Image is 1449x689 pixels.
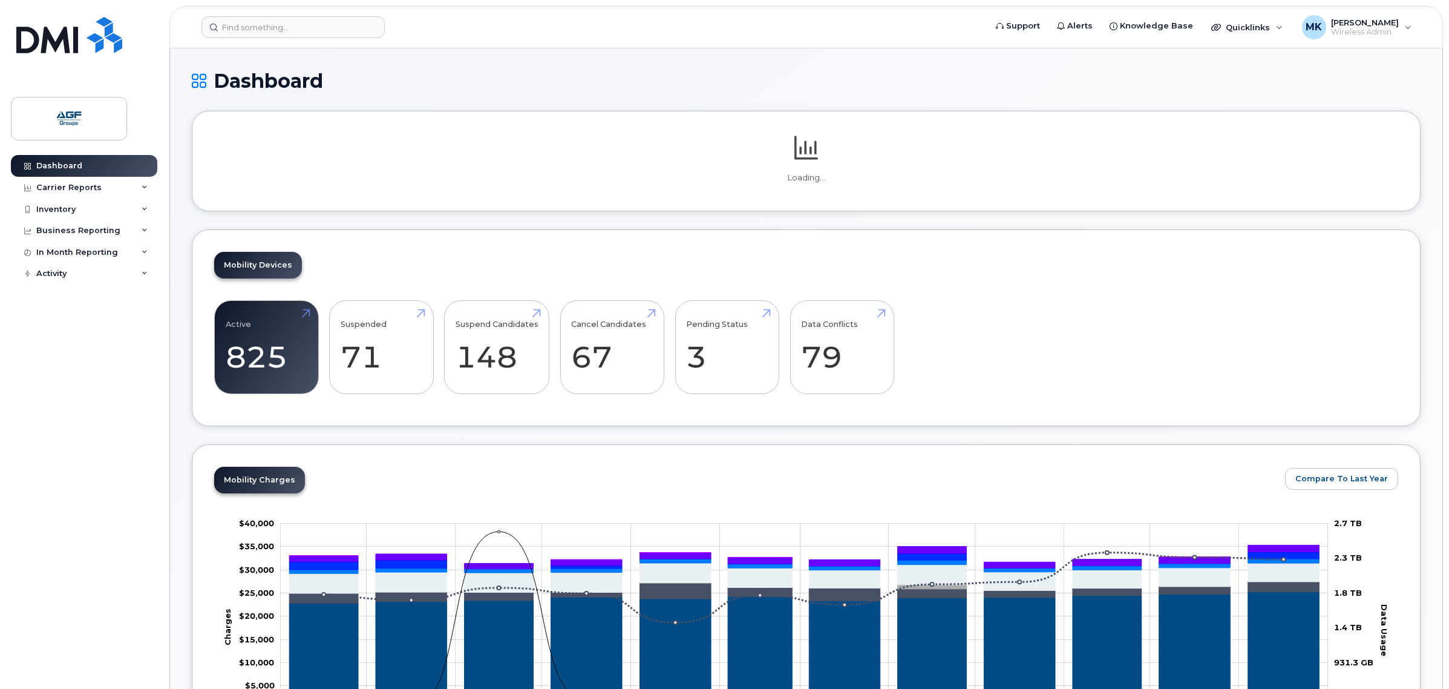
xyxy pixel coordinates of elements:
g: $0 [239,611,274,621]
a: Suspended 71 [341,308,422,387]
a: Mobility Devices [214,252,302,279]
g: $0 [239,588,274,598]
tspan: 1.4 TB [1334,623,1362,633]
g: $0 [239,635,274,644]
g: GST [290,559,1320,573]
tspan: $15,000 [239,635,274,644]
tspan: $20,000 [239,611,274,621]
tspan: $35,000 [239,541,274,551]
h1: Dashboard [192,70,1421,91]
p: Loading... [214,173,1398,183]
g: $0 [239,541,274,551]
g: QST [290,546,1320,569]
a: Pending Status 3 [686,308,768,387]
tspan: 1.8 TB [1334,588,1362,598]
span: Compare To Last Year [1295,473,1388,484]
a: Cancel Candidates 67 [571,308,653,387]
a: Active 825 [226,308,307,387]
button: Compare To Last Year [1285,468,1398,490]
a: Mobility Charges [214,467,305,493]
tspan: 2.7 TB [1334,518,1362,528]
g: Features [290,563,1320,593]
tspan: $10,000 [239,658,274,667]
g: $0 [239,658,274,667]
tspan: $25,000 [239,588,274,598]
g: $0 [239,565,274,575]
a: Suspend Candidates 148 [456,308,538,387]
g: Roaming [290,582,1320,604]
g: $0 [239,518,274,528]
tspan: Charges [223,608,232,645]
tspan: 2.3 TB [1334,553,1362,563]
a: Data Conflicts 79 [801,308,883,387]
tspan: 931.3 GB [1334,658,1373,667]
tspan: $30,000 [239,565,274,575]
tspan: Data Usage [1380,604,1390,656]
tspan: $40,000 [239,518,274,528]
